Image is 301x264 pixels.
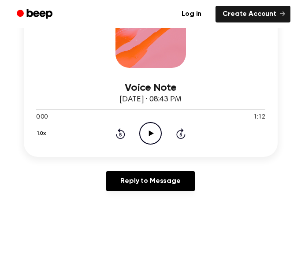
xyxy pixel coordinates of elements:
h3: Voice Note [36,82,265,94]
a: Reply to Message [106,171,194,191]
a: Create Account [216,6,290,22]
a: Beep [11,6,60,23]
span: [DATE] · 08:43 PM [119,96,181,104]
button: 1.0x [36,126,49,141]
span: 0:00 [36,113,48,122]
a: Log in [173,4,210,24]
span: 1:12 [253,113,265,122]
